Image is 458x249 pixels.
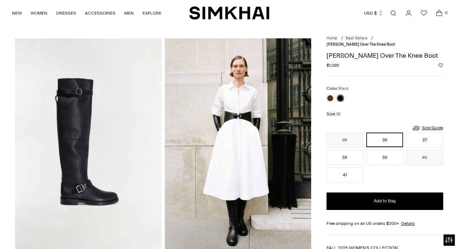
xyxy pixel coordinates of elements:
[326,85,349,92] label: Color:
[124,5,134,21] a: MEN
[364,5,383,21] button: USD $
[85,5,116,21] a: ACCESSORIES
[412,123,443,133] a: Size Guide
[326,42,395,47] span: [PERSON_NAME] Over The Knee Boot
[439,63,443,68] button: Add to Wishlist
[12,5,22,21] a: NEW
[56,5,76,21] a: DRESSES
[432,6,446,20] a: Open cart modal
[416,6,431,20] a: Wishlist
[326,62,339,69] span: $1,095
[374,198,396,204] span: Add to Bag
[326,192,443,210] button: Add to Bag
[31,5,47,21] a: WOMEN
[366,150,403,165] button: 39
[326,133,363,147] button: 35
[366,133,403,147] button: 36
[386,6,400,20] a: Open search modal
[406,133,443,147] button: 37
[338,86,349,91] span: Black
[326,220,443,227] div: Free shipping on all US orders $200+
[401,220,415,227] a: Details
[142,5,161,21] a: EXPLORE
[189,6,269,20] a: SIMKHAI
[326,36,337,41] a: Home
[326,150,363,165] button: 38
[326,168,363,182] button: 41
[326,35,443,47] nav: breadcrumbs
[346,36,367,41] a: Best Sellers
[336,112,340,116] span: 36
[401,6,416,20] a: Go to the account page
[326,52,443,59] h1: [PERSON_NAME] Over The Knee Boot
[406,150,443,165] button: 40
[371,35,373,42] div: /
[341,35,343,42] div: /
[6,221,73,243] iframe: Sign Up via Text for Offers
[443,9,449,16] span: 0
[326,111,340,118] label: Size:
